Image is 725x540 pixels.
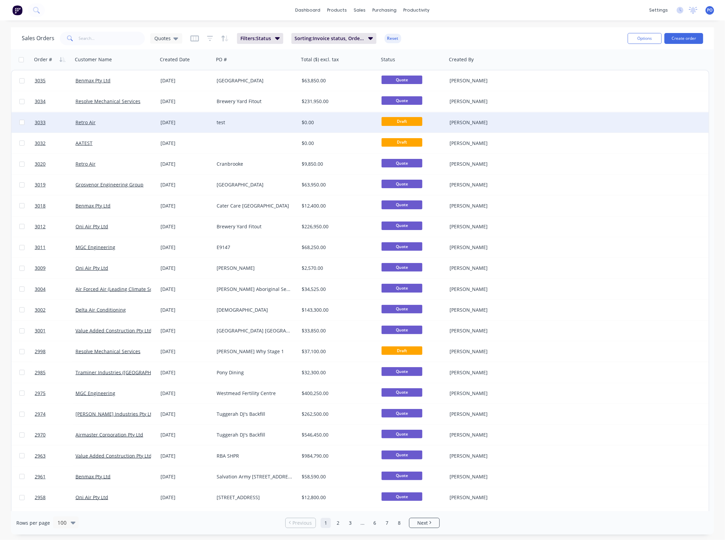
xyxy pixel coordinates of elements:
[217,348,292,355] div: [PERSON_NAME] Why Stage 1
[75,77,111,84] a: Benmax Pty Ltd
[79,32,145,45] input: Search...
[450,244,525,251] div: [PERSON_NAME]
[382,242,422,251] span: Quote
[450,181,525,188] div: [PERSON_NAME]
[35,487,75,508] a: 2958
[35,98,46,105] span: 3034
[35,77,46,84] span: 3035
[324,5,351,15] div: products
[382,430,422,438] span: Quote
[35,181,46,188] span: 3019
[161,244,211,251] div: [DATE]
[369,5,400,15] div: purchasing
[22,35,54,42] h1: Sales Orders
[217,494,292,501] div: [STREET_ADDRESS]
[351,5,369,15] div: sales
[217,411,292,418] div: Tuggerah DJ's Backfill
[382,409,422,418] span: Quote
[450,390,525,397] div: [PERSON_NAME]
[450,307,525,313] div: [PERSON_NAME]
[217,431,292,438] div: Tuggerah DJ's Backfill
[35,223,46,230] span: 3012
[321,518,331,528] a: Page 1 is your current page
[161,327,211,334] div: [DATE]
[35,91,75,112] a: 3034
[75,327,152,334] a: Value Added Construction Pty Ltd
[302,348,372,355] div: $37,100.00
[382,284,422,292] span: Quote
[35,341,75,362] a: 2998
[75,286,170,292] a: Air Forced Air (Leading Climate Solutions)
[217,286,292,293] div: [PERSON_NAME] Aboriginal Services
[35,369,46,376] span: 2985
[161,494,211,501] div: [DATE]
[217,390,292,397] div: Westmead Fertility Centre
[450,369,525,376] div: [PERSON_NAME]
[302,244,372,251] div: $68,250.00
[35,161,46,167] span: 3020
[707,7,713,13] span: PO
[302,161,372,167] div: $9,850.00
[161,286,211,293] div: [DATE]
[75,161,96,167] a: Retro Air
[292,5,324,15] a: dashboard
[628,33,662,44] button: Options
[35,467,75,487] a: 2961
[35,112,75,133] a: 3033
[450,286,525,293] div: [PERSON_NAME]
[35,202,46,209] span: 3018
[161,119,211,126] div: [DATE]
[295,35,364,42] span: Sorting: Invoice status, Order #
[382,117,422,126] span: Draft
[161,369,211,376] div: [DATE]
[450,77,525,84] div: [PERSON_NAME]
[35,411,46,418] span: 2974
[382,451,422,459] span: Quote
[283,518,442,528] ul: Pagination
[161,453,211,459] div: [DATE]
[302,473,372,480] div: $58,590.00
[35,446,75,466] a: 2963
[217,161,292,167] div: Cranbrooke
[217,77,292,84] div: [GEOGRAPHIC_DATA]
[302,307,372,313] div: $143,300.00
[450,494,525,501] div: [PERSON_NAME]
[302,265,372,272] div: $2,570.00
[302,119,372,126] div: $0.00
[394,518,404,528] a: Page 8
[35,348,46,355] span: 2998
[75,202,111,209] a: Benmax Pty Ltd
[450,473,525,480] div: [PERSON_NAME]
[154,35,171,42] span: Quotes
[217,244,292,251] div: E9147
[35,279,75,299] a: 3004
[302,77,372,84] div: $63,850.00
[35,453,46,459] span: 2963
[35,119,46,126] span: 3033
[381,56,395,63] div: Status
[409,520,439,526] a: Next page
[382,180,422,188] span: Quote
[75,140,92,146] a: AATEST
[216,56,227,63] div: PO #
[450,161,525,167] div: [PERSON_NAME]
[382,96,422,105] span: Quote
[12,5,22,15] img: Factory
[382,388,422,397] span: Quote
[293,520,312,526] span: Previous
[75,119,96,126] a: Retro Air
[160,56,190,63] div: Created Date
[35,494,46,501] span: 2958
[75,98,140,104] a: Resolve Mechanical Services
[161,140,211,147] div: [DATE]
[35,390,46,397] span: 2975
[217,119,292,126] div: test
[35,237,75,258] a: 3011
[450,348,525,355] div: [PERSON_NAME]
[35,216,75,237] a: 3012
[286,520,316,526] a: Previous page
[75,431,143,438] a: Airmaster Corporation Pty Ltd
[370,518,380,528] a: Page 6
[75,181,144,188] a: Grosvenor Engineering Group
[35,286,46,293] span: 3004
